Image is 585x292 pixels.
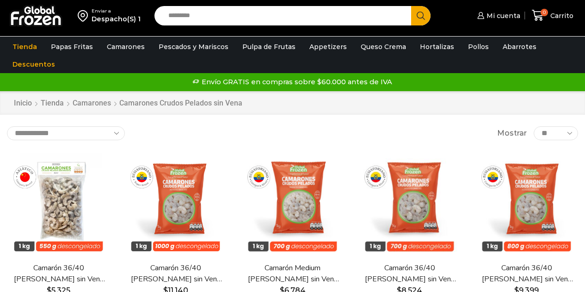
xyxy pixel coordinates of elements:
a: Tienda [8,38,42,56]
a: Queso Crema [356,38,411,56]
span: Carrito [548,11,573,20]
img: address-field-icon.svg [78,8,92,24]
a: Abarrotes [498,38,541,56]
nav: Breadcrumb [13,98,242,109]
a: Pulpa de Frutas [238,38,300,56]
a: Camarón Medium [PERSON_NAME] sin Vena – Silver – Caja 10 kg [246,263,339,284]
span: Mi cuenta [484,11,520,20]
a: Hortalizas [415,38,459,56]
a: Camarón 36/40 [PERSON_NAME] sin Vena – Super Prime – Caja 10 kg [129,263,222,284]
div: Enviar a [92,8,141,14]
a: Papas Fritas [46,38,98,56]
a: Camarones [72,98,111,109]
span: Mostrar [497,128,527,139]
div: Despacho(S) 1 [92,14,141,24]
a: Appetizers [305,38,351,56]
a: Camarón 36/40 [PERSON_NAME] sin Vena – Silver – Caja 10 kg [363,263,456,284]
select: Pedido de la tienda [7,126,125,140]
a: Mi cuenta [475,6,520,25]
a: Camarón 36/40 [PERSON_NAME] sin Vena – Gold – Caja 10 kg [480,263,573,284]
a: Tienda [40,98,64,109]
a: Descuentos [8,56,60,73]
a: Pollos [463,38,493,56]
a: Inicio [13,98,32,109]
a: 0 Carrito [530,5,576,26]
a: Pescados y Mariscos [154,38,233,56]
h1: Camarones Crudos Pelados sin Vena [119,99,242,107]
a: Camarones [102,38,149,56]
span: 0 [541,9,548,16]
a: Camarón 36/40 [PERSON_NAME] sin Vena – Bronze – Caja 10 kg [12,263,105,284]
button: Search button [411,6,431,25]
